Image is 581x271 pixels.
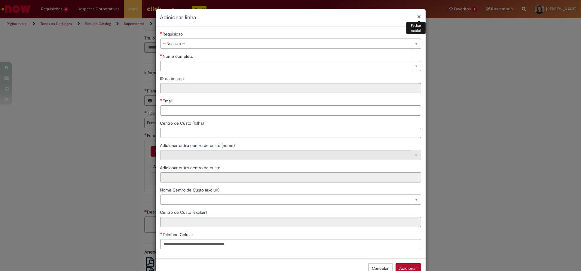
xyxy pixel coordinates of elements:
[160,76,185,81] span: Somente leitura - ID da pessoa
[163,39,409,48] span: -- Nenhum --
[160,217,421,227] input: Centro de Custo (excluir)
[160,165,222,170] span: Somente leitura - Adicionar outro centro de custo
[417,13,421,20] button: Fechar modal
[160,54,163,56] span: Necessários
[160,172,421,182] input: Adicionar outro centro de custo
[160,210,208,215] span: Somente leitura - Centro de Custo (excluir)
[160,105,421,116] input: Email
[160,150,421,160] a: Limpar campo Adicionar outro centro de custo (nome)
[160,61,421,71] a: Limpar campo Nome completo
[163,98,174,104] span: Email
[406,22,425,34] div: Fechar modal
[160,128,421,138] input: Centro de Custo (folha)
[163,31,184,37] span: Requisição
[160,32,163,34] span: Necessários
[160,232,163,235] span: Necessários
[160,187,221,193] span: Nome Centro de Custo (excluir)
[160,98,163,101] span: Necessários
[163,54,195,59] span: Necessários - Nome completo
[160,239,421,249] input: Telefone Celular
[163,232,194,237] span: Telefone Celular
[160,120,205,126] span: Centro de Custo (folha)
[160,195,421,205] a: Limpar campo Nome Centro de Custo (excluir)
[160,14,421,22] h2: Adicionar linha
[160,143,236,148] span: Somente leitura - Adicionar outro centro de custo (nome)
[160,83,421,93] input: ID da pessoa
